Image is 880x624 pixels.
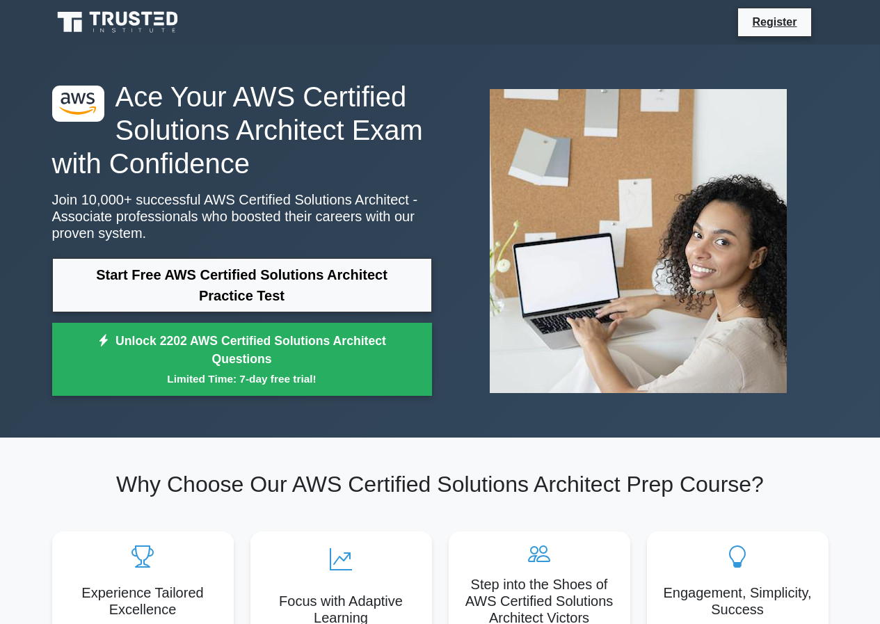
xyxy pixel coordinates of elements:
p: Join 10,000+ successful AWS Certified Solutions Architect - Associate professionals who boosted t... [52,191,432,241]
small: Limited Time: 7-day free trial! [70,371,415,387]
a: Unlock 2202 AWS Certified Solutions Architect QuestionsLimited Time: 7-day free trial! [52,323,432,397]
h5: Engagement, Simplicity, Success [658,584,817,618]
h2: Why Choose Our AWS Certified Solutions Architect Prep Course? [52,471,829,497]
h1: Ace Your AWS Certified Solutions Architect Exam with Confidence [52,80,432,180]
a: Start Free AWS Certified Solutions Architect Practice Test [52,258,432,312]
a: Register [744,13,805,31]
h5: Experience Tailored Excellence [63,584,223,618]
